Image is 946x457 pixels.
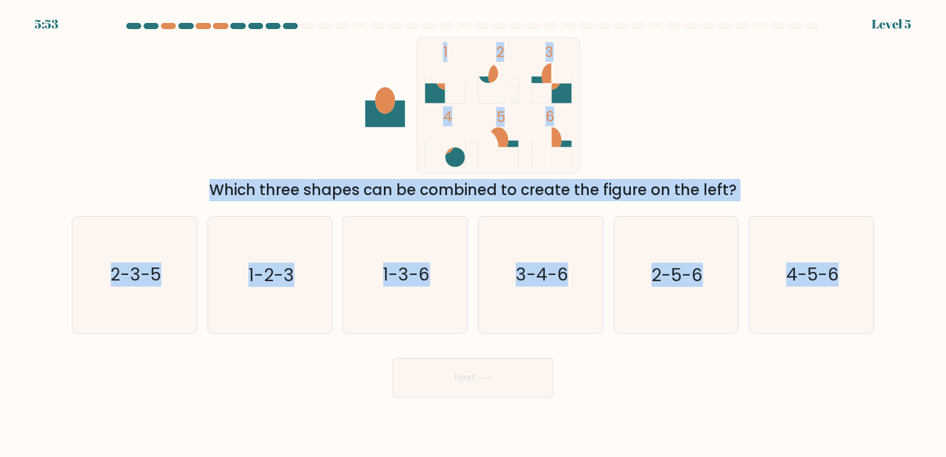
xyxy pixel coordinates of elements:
tspan: 4 [443,107,453,126]
text: 1-3-6 [383,263,430,287]
tspan: 5 [497,107,505,127]
text: 2-5-6 [651,263,703,287]
tspan: 1 [443,42,448,62]
button: Next [393,358,553,398]
div: Level 5 [872,15,911,33]
text: 4-5-6 [786,263,839,287]
tspan: 6 [546,107,555,126]
tspan: 3 [546,42,554,62]
text: 3-4-6 [516,263,568,287]
div: Which three shapes can be combined to create the figure on the left? [79,179,867,201]
tspan: 2 [497,42,505,62]
text: 1-2-3 [248,263,294,287]
div: 5:53 [35,15,58,33]
text: 2-3-5 [110,263,161,287]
